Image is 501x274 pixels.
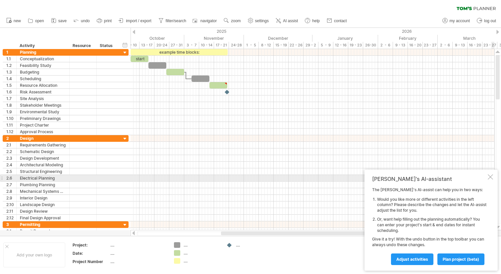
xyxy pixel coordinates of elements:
div: Feasibility Study [20,62,66,69]
span: import / export [126,19,151,23]
div: 2.2 [6,148,16,155]
div: 6 - 10 [125,42,139,49]
div: December 2025 [244,35,312,42]
div: .... [184,258,220,264]
div: 12 - 16 [333,42,348,49]
div: Project Number [73,259,109,264]
div: Permit Research [20,228,66,234]
div: Conceptualization [20,56,66,62]
div: Interior Design [20,195,66,201]
span: save [58,19,67,23]
a: undo [72,17,92,25]
div: February 2026 [378,35,438,42]
div: 16 - 20 [468,42,482,49]
div: Activity [20,42,66,49]
div: .... [184,250,220,256]
div: 2.5 [6,168,16,175]
span: new [14,19,21,23]
div: 1.1 [6,56,16,62]
div: 2.9 [6,195,16,201]
div: 2.1 [6,142,16,148]
div: Structural Engineering [20,168,66,175]
div: .... [110,250,166,256]
a: print [95,17,114,25]
div: Design Review [20,208,66,214]
a: new [5,17,23,25]
div: 19 - 23 [348,42,363,49]
div: 27 - 31 [169,42,184,49]
span: plan project (beta) [443,257,479,262]
div: 2.6 [6,175,16,181]
span: zoom [231,19,241,23]
div: January 2026 [312,35,378,42]
div: October 2025 [116,35,184,42]
div: .... [110,259,166,264]
a: settings [246,17,271,25]
div: 1.9 [6,109,16,115]
span: print [104,19,112,23]
span: Adjust activities [396,257,428,262]
div: 1 - 5 [244,42,259,49]
div: start [131,56,148,62]
div: The [PERSON_NAME]'s AI-assist can help you in two ways: Give it a try! With the undo button in th... [372,187,486,265]
div: Final Design Approval [20,215,66,221]
div: 26-30 [363,42,378,49]
a: Adjust activities [391,253,433,265]
div: Mechanical Systems Design [20,188,66,194]
span: log out [484,19,496,23]
a: zoom [222,17,243,25]
div: 1.7 [6,95,16,102]
span: open [35,19,44,23]
div: Date: [73,250,109,256]
div: Add your own logo [3,243,65,267]
a: my account [441,17,472,25]
div: 15 - 19 [274,42,289,49]
a: navigator [192,17,219,25]
a: contact [325,17,349,25]
div: 16 - 20 [408,42,423,49]
div: example time blocks: [131,49,228,55]
div: Landscape Design [20,201,66,208]
a: log out [475,17,498,25]
a: AI assist [274,17,300,25]
div: Design [20,135,66,141]
div: 1.8 [6,102,16,108]
div: Permitting [20,221,66,228]
div: 23 - 27 [423,42,438,49]
div: 2 - 6 [438,42,453,49]
span: my account [450,19,470,23]
span: help [312,19,320,23]
div: Requirements Gathering [20,142,66,148]
div: 2.11 [6,208,16,214]
a: open [26,17,46,25]
div: Resource [73,42,93,49]
a: filter/search [157,17,188,25]
span: undo [81,19,90,23]
div: 10 - 14 [199,42,214,49]
div: Risk Assessment [20,89,66,95]
div: 1.4 [6,76,16,82]
a: plan project (beta) [437,253,484,265]
a: save [49,17,69,25]
div: Plumbing Planning [20,182,66,188]
div: 2.4 [6,162,16,168]
li: Would you like more or different activities in the left column? Please describe the changes and l... [377,197,486,213]
div: Status [100,42,114,49]
div: 2 [6,135,16,141]
div: 3 - 7 [184,42,199,49]
div: 22 - 26 [289,42,304,49]
div: 5 - 9 [318,42,333,49]
a: help [303,17,322,25]
div: 8 - 12 [259,42,274,49]
div: Preliminary Drawings [20,115,66,122]
div: 2.3 [6,155,16,161]
div: 1.11 [6,122,16,128]
div: Resource Allocation [20,82,66,88]
div: 1 [6,49,16,55]
div: Design Development [20,155,66,161]
div: 20-24 [154,42,169,49]
div: Environmental Study [20,109,66,115]
div: Electrical Planning [20,175,66,181]
div: 13 - 17 [139,42,154,49]
div: 2.12 [6,215,16,221]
